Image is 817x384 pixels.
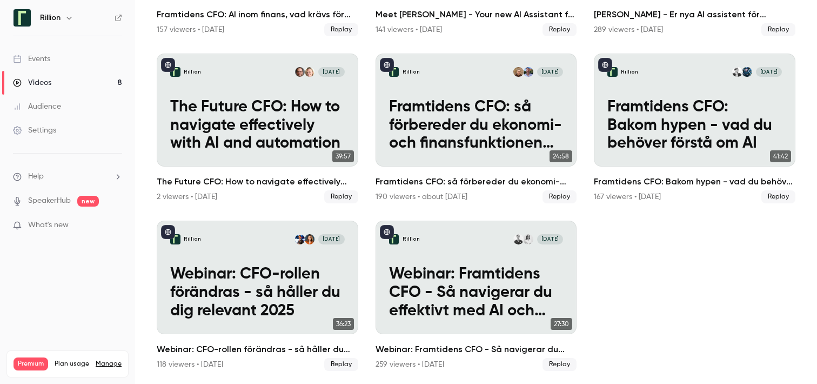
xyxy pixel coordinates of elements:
span: Replay [324,23,358,36]
img: Charles Wade [523,67,533,77]
span: 27:30 [551,318,572,330]
span: Replay [543,23,577,36]
img: Webinar: CFO-rollen förändras - så håller du dig relevant 2025 [170,234,180,244]
img: Natalie Jelveh [305,234,315,244]
li: Webinar: CFO-rollen förändras - så håller du dig relevant 2025 [157,221,358,371]
p: Framtidens CFO: så förbereder du ekonomi- och finansfunktionen för AI-eran​ [389,98,563,153]
img: Mehran Farshid [742,67,752,77]
img: Marie Ahlberg [523,234,533,244]
h2: Framtidens CFO: Bakom hypen - vad du behöver förstå om AI [594,175,795,188]
div: 289 viewers • [DATE] [594,24,663,35]
div: 141 viewers • [DATE] [376,24,442,35]
a: Webinar: Framtidens CFO - Så navigerar du effektivt med AI och automationRillionMarie AhlbergMatt... [376,221,577,371]
div: Audience [13,101,61,112]
div: 118 viewers • [DATE] [157,359,223,370]
span: Premium [14,357,48,370]
p: Framtidens CFO: Bakom hypen - vad du behöver förstå om AI [607,98,781,153]
p: Rillion [184,236,201,243]
img: Framtidens CFO: Bakom hypen - vad du behöver förstå om AI [607,67,618,77]
button: published [598,58,612,72]
img: Carissa Kell [305,67,315,77]
li: Webinar: Framtidens CFO - Så navigerar du effektivt med AI och automation [376,221,577,371]
span: 39:57 [332,150,354,162]
button: published [161,225,175,239]
div: 259 viewers • [DATE] [376,359,444,370]
a: Framtidens CFO: Bakom hypen - vad du behöver förstå om AIRillionMehran FarshidEmil Fleron[DATE]Fr... [594,54,795,204]
span: Replay [543,190,577,203]
p: Rillion [184,69,201,76]
h2: Webinar: CFO-rollen förändras - så håller du dig relevant 2025 [157,343,358,356]
img: Mattias Palmaer [513,234,524,244]
span: Help [28,171,44,182]
h2: Framtidens CFO: AI inom finans, vad krävs för att lita på tekniken?​ [157,8,358,21]
iframe: Noticeable Trigger [109,221,122,230]
span: [DATE] [537,67,563,77]
span: [DATE] [318,67,344,77]
a: The Future CFO: How to navigate effectively with AI and automationRillionCarissa KellCisco Sacasa... [157,54,358,204]
div: 157 viewers • [DATE] [157,24,224,35]
li: help-dropdown-opener [13,171,122,182]
img: Rillion [14,9,31,27]
h2: Meet [PERSON_NAME] - Your new AI Assistant for Accounts Payable [376,8,577,21]
img: Framtidens CFO: så förbereder du ekonomi- och finansfunktionen för AI-eran​ [389,67,399,77]
img: Monika Pers [513,67,524,77]
li: The Future CFO: How to navigate effectively with AI and automation [157,54,358,204]
span: 24:58 [550,150,572,162]
h2: Webinar: Framtidens CFO - Så navigerar du effektivt med AI och automation [376,343,577,356]
a: Manage [96,360,122,368]
a: Framtidens CFO: så förbereder du ekonomi- och finansfunktionen för AI-eran​RillionCharles WadeMon... [376,54,577,204]
p: Webinar: Framtidens CFO - Så navigerar du effektivt med AI och automation [389,266,563,320]
li: Framtidens CFO: så förbereder du ekonomi- och finansfunktionen för AI-eran​ [376,54,577,204]
h2: Framtidens CFO: så förbereder du ekonomi- och finansfunktionen för AI-eran​ [376,175,577,188]
span: 41:42 [770,150,791,162]
span: new [77,196,99,207]
img: Emil Fleron [732,67,742,77]
img: Dennis Lodin [295,234,305,244]
p: The Future CFO: How to navigate effectively with AI and automation [170,98,344,153]
span: [DATE] [756,67,782,77]
span: [DATE] [537,234,563,244]
div: Events [13,54,50,64]
li: Framtidens CFO: Bakom hypen - vad du behöver förstå om AI [594,54,795,204]
span: Replay [543,358,577,371]
div: 167 viewers • [DATE] [594,191,661,202]
div: Settings [13,125,56,136]
p: Rillion [403,69,420,76]
button: published [161,58,175,72]
p: Webinar: CFO-rollen förändras - så håller du dig relevant 2025 [170,266,344,320]
span: Plan usage [55,360,89,368]
span: Replay [761,23,795,36]
div: Videos [13,77,51,88]
img: The Future CFO: How to navigate effectively with AI and automation [170,67,180,77]
h2: [PERSON_NAME] - Er nya AI assistent för leverantörsreskontran [594,8,795,21]
span: Replay [761,190,795,203]
span: Replay [324,358,358,371]
img: Cisco Sacasa [295,67,305,77]
div: 190 viewers • about [DATE] [376,191,467,202]
span: [DATE] [318,234,344,244]
span: What's new [28,220,69,231]
img: Webinar: Framtidens CFO - Så navigerar du effektivt med AI och automation [389,234,399,244]
span: 36:23 [333,318,354,330]
button: published [380,225,394,239]
a: SpeakerHub [28,195,71,207]
h6: Rillion [40,12,61,23]
p: Rillion [403,236,420,243]
div: 2 viewers • [DATE] [157,191,217,202]
p: Rillion [621,69,638,76]
span: Replay [324,190,358,203]
button: published [380,58,394,72]
h2: The Future CFO: How to navigate effectively with AI and automation [157,175,358,188]
a: Webinar: CFO-rollen förändras - så håller du dig relevant 2025RillionNatalie JelvehDennis Lodin[D... [157,221,358,371]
